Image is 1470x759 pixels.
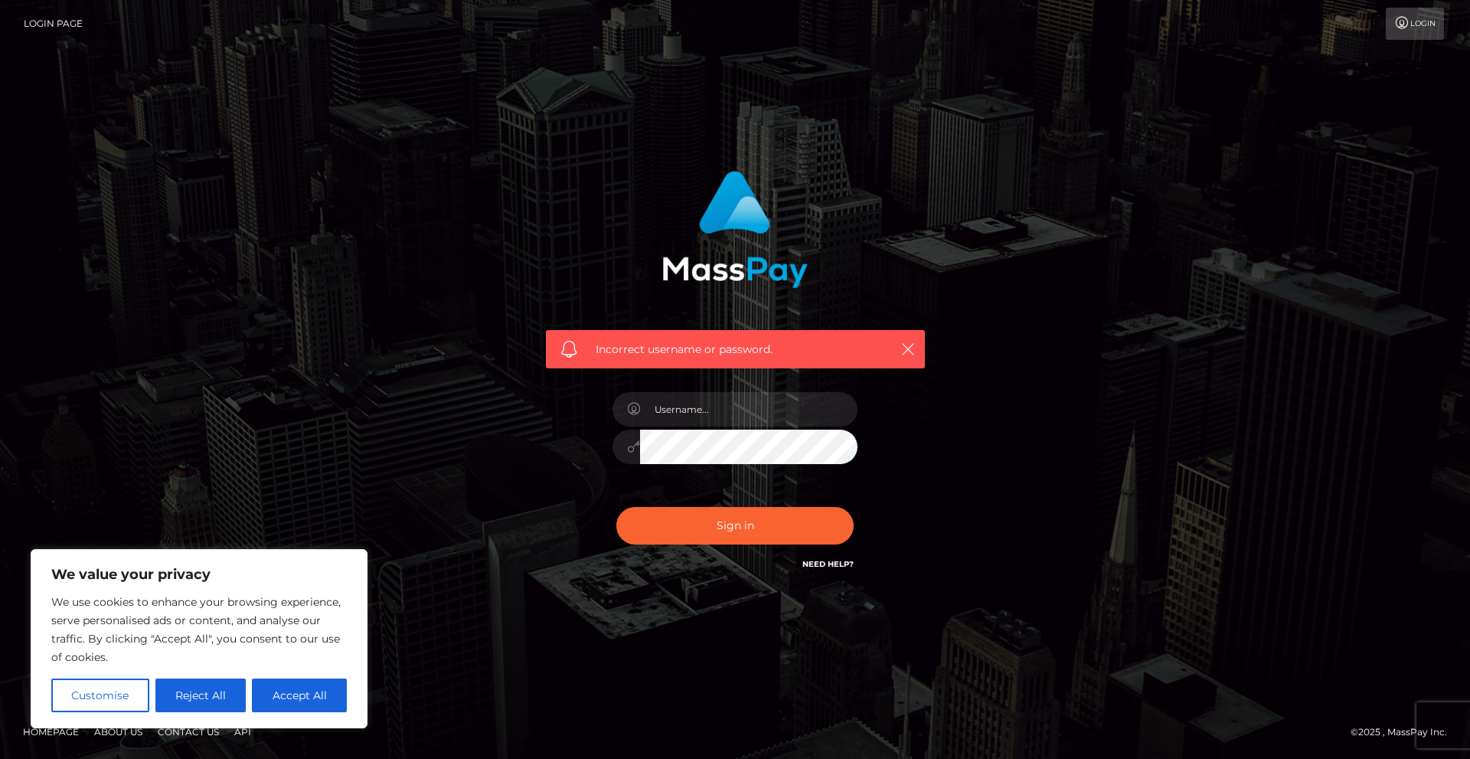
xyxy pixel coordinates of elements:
a: Login Page [24,8,83,40]
a: Contact Us [152,720,225,744]
p: We value your privacy [51,565,347,584]
span: Incorrect username or password. [596,342,875,358]
a: About Us [88,720,149,744]
button: Reject All [155,679,247,712]
input: Username... [640,392,857,427]
div: © 2025 , MassPay Inc. [1351,724,1459,741]
img: MassPay Login [662,171,808,288]
button: Customise [51,679,149,712]
a: Need Help? [802,559,854,569]
a: API [228,720,257,744]
a: Homepage [17,720,85,744]
button: Accept All [252,679,347,712]
button: Sign in [616,507,854,545]
div: We value your privacy [31,549,367,728]
a: Login [1386,8,1444,40]
p: We use cookies to enhance your browsing experience, serve personalised ads or content, and analys... [51,593,347,666]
